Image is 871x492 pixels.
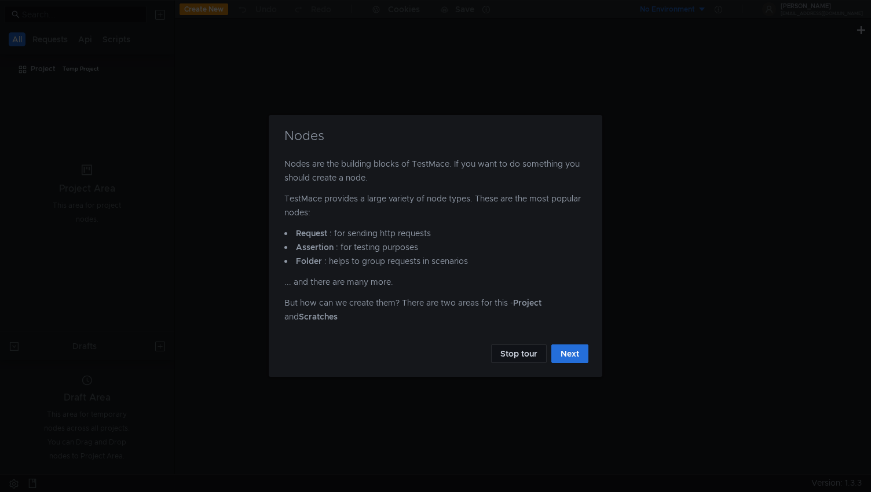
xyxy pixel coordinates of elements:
p: ... and there are many more. [284,275,587,296]
li: : helps to group requests in scenarios [284,254,587,268]
li: : for testing purposes [284,240,587,254]
strong: Assertion [296,242,334,252]
strong: Request [296,228,327,238]
p: But how can we create them? There are two areas for this - and [284,296,587,331]
h4: Nodes [283,129,588,143]
p: TestMace provides a large variety of node types. These are the most popular nodes: [284,192,587,226]
strong: Project [513,298,541,308]
li: : for sending http requests [284,226,587,240]
strong: Folder [296,256,322,266]
strong: Scratches [299,311,338,322]
p: Nodes are the building blocks of TestMace. If you want to do something you should create a node. [284,157,587,192]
